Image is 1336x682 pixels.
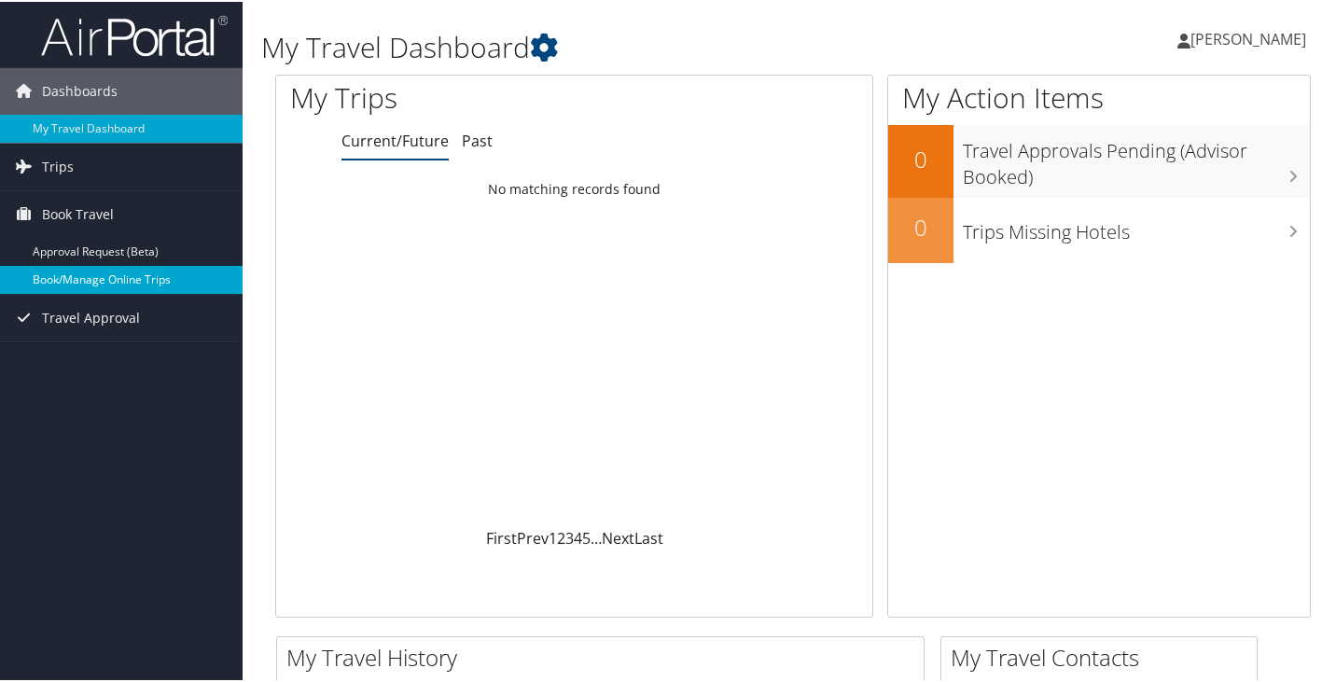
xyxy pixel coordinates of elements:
h2: My Travel History [286,640,924,672]
h1: My Trips [290,77,610,116]
a: 1 [549,526,557,547]
h3: Trips Missing Hotels [963,208,1310,244]
h1: My Action Items [888,77,1310,116]
span: Dashboards [42,66,118,113]
a: 5 [582,526,591,547]
a: 0Trips Missing Hotels [888,196,1310,261]
h3: Travel Approvals Pending (Advisor Booked) [963,127,1310,188]
h2: My Travel Contacts [951,640,1257,672]
a: 2 [557,526,565,547]
span: [PERSON_NAME] [1190,27,1306,48]
a: First [486,526,517,547]
a: Next [602,526,634,547]
h1: My Travel Dashboard [261,26,970,65]
span: Travel Approval [42,293,140,340]
a: [PERSON_NAME] [1177,9,1325,65]
h2: 0 [888,142,953,174]
span: Trips [42,142,74,188]
a: 4 [574,526,582,547]
span: … [591,526,602,547]
a: Prev [517,526,549,547]
a: Last [634,526,663,547]
a: Past [462,129,493,149]
h2: 0 [888,210,953,242]
td: No matching records found [276,171,872,204]
a: 0Travel Approvals Pending (Advisor Booked) [888,123,1310,195]
span: Book Travel [42,189,114,236]
a: Current/Future [341,129,449,149]
a: 3 [565,526,574,547]
img: airportal-logo.png [41,12,228,56]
